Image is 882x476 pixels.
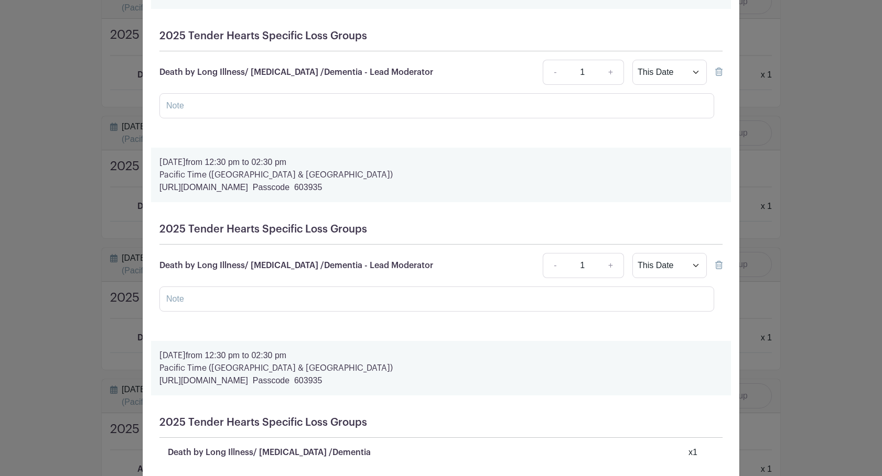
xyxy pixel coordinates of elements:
input: Note [159,286,714,312]
p: Death by Long Illness/ [MEDICAL_DATA] /Dementia [168,446,371,459]
p: from 12:30 pm to 02:30 pm [159,156,723,169]
a: - [543,60,567,85]
strong: Pacific Time ([GEOGRAPHIC_DATA] & [GEOGRAPHIC_DATA]) [159,171,393,179]
h5: 2025 Tender Hearts Specific Loss Groups [159,30,723,42]
h5: 2025 Tender Hearts Specific Loss Groups [159,223,723,236]
div: 1 [689,446,697,459]
a: - [543,253,567,278]
strong: Pacific Time ([GEOGRAPHIC_DATA] & [GEOGRAPHIC_DATA]) [159,364,393,372]
input: Note [159,93,714,118]
strong: [DATE] [159,158,186,167]
span: Death by Long Illness/ [MEDICAL_DATA] /Dementia - Lead Moderator [159,261,433,270]
p: [URL][DOMAIN_NAME] Passcode 603935 [159,181,723,194]
a: + [598,60,624,85]
strong: [DATE] [159,351,186,360]
p: [URL][DOMAIN_NAME] Passcode 603935 [159,374,723,387]
p: from 12:30 pm to 02:30 pm [159,349,723,362]
a: + [598,253,624,278]
h5: 2025 Tender Hearts Specific Loss Groups [159,416,723,429]
span: x [689,448,693,457]
span: Death by Long Illness/ [MEDICAL_DATA] /Dementia - Lead Moderator [159,68,433,76]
